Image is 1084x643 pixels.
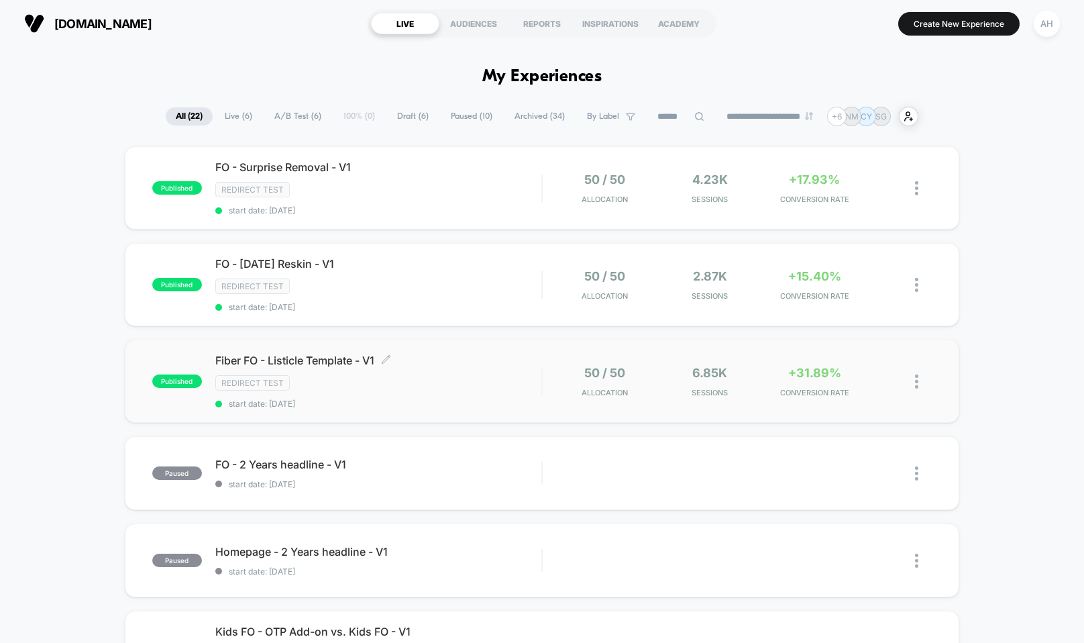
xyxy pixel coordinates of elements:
img: end [805,112,813,120]
img: Visually logo [24,13,44,34]
span: All ( 22 ) [166,107,213,126]
p: SG [875,111,887,121]
span: 50 / 50 [584,269,625,283]
div: + 6 [827,107,847,126]
span: Allocation [582,388,628,397]
span: start date: [DATE] [215,205,541,215]
span: 50 / 50 [584,172,625,187]
img: close [915,278,918,292]
button: [DOMAIN_NAME] [20,13,156,34]
span: [DOMAIN_NAME] [54,17,152,31]
span: CONVERSION RATE [765,388,863,397]
span: Paused ( 10 ) [441,107,502,126]
span: 4.23k [692,172,728,187]
span: Kids FO - OTP Add-on vs. Kids FO - V1 [215,625,541,638]
img: close [915,466,918,481]
h1: My Experiences [482,67,602,87]
span: published [152,375,202,388]
span: Redirect Test [215,182,290,197]
span: FO - [DATE] Reskin - V1 [215,257,541,270]
span: +31.89% [788,366,841,380]
span: Fiber FO - Listicle Template - V1 [215,354,541,367]
span: FO - Surprise Removal - V1 [215,160,541,174]
span: Redirect Test [215,279,290,294]
span: published [152,278,202,291]
span: Allocation [582,195,628,204]
span: Sessions [661,291,759,301]
span: paused [152,554,202,567]
span: Homepage - 2 Years headline - V1 [215,545,541,558]
span: start date: [DATE] [215,566,541,577]
span: Live ( 6 ) [215,107,262,126]
span: +17.93% [789,172,840,187]
div: REPORTS [508,13,576,34]
span: CONVERSION RATE [765,195,863,204]
img: close [915,554,918,568]
span: CONVERSION RATE [765,291,863,301]
span: By Label [587,111,619,121]
span: A/B Test ( 6 ) [264,107,331,126]
img: close [915,181,918,195]
div: ACADEMY [645,13,713,34]
span: Redirect Test [215,375,290,391]
img: close [915,375,918,389]
p: CY [861,111,872,121]
span: paused [152,466,202,480]
span: published [152,181,202,195]
p: NM [845,111,859,121]
span: FO - 2 Years headline - V1 [215,458,541,471]
span: 6.85k [692,366,727,380]
span: start date: [DATE] [215,302,541,312]
span: Sessions [661,195,759,204]
span: +15.40% [788,269,841,283]
div: AUDIENCES [439,13,508,34]
button: AH [1030,10,1064,38]
span: Archived ( 34 ) [504,107,575,126]
div: AH [1034,11,1060,37]
span: Allocation [582,291,628,301]
button: Create New Experience [898,12,1020,36]
span: 50 / 50 [584,366,625,380]
div: INSPIRATIONS [576,13,645,34]
span: start date: [DATE] [215,479,541,489]
span: Draft ( 6 ) [387,107,439,126]
span: start date: [DATE] [215,399,541,409]
span: Sessions [661,388,759,397]
span: 2.87k [693,269,727,283]
div: LIVE [371,13,439,34]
